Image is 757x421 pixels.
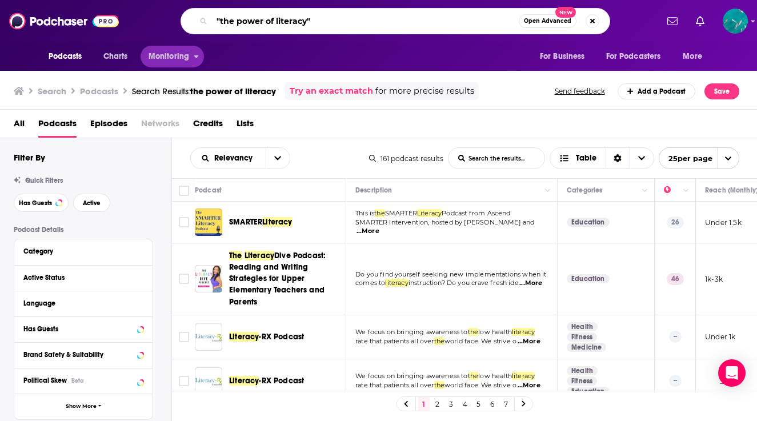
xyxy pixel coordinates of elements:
span: For Podcasters [606,49,661,65]
button: Language [23,296,143,310]
span: Lists [237,114,254,138]
a: Add a Podcast [618,83,696,99]
button: Has Guests [14,194,69,212]
a: TheLiteracyDive Podcast: Reading and Writing Strategies for Upper Elementary Teachers and Parents [229,250,342,307]
span: We focus on bringing awareness to [355,372,468,380]
span: world face. We strive o [444,337,516,345]
span: the power of literacy [190,86,276,97]
span: Credits [193,114,223,138]
button: Active [73,194,110,212]
span: Quick Filters [25,177,63,185]
span: world face. We strive o [444,381,516,389]
span: Podcast from Ascend [442,209,510,217]
button: open menu [41,46,97,67]
a: Podcasts [38,114,77,138]
span: low health [478,328,512,336]
button: open menu [141,46,204,67]
span: Toggle select row [179,274,189,284]
a: Education [567,387,610,396]
a: 1 [418,397,430,411]
div: Search podcasts, credits, & more... [181,8,610,34]
a: Literacy-RX Podcast [195,367,222,395]
span: instruction? Do you crave fresh ide [408,279,519,287]
a: Fitness [567,332,597,342]
div: Categories [567,183,602,197]
span: the [434,381,445,389]
button: Has Guests [23,322,143,336]
p: 46 [667,273,684,284]
p: 26 [667,216,684,228]
a: Literacy-RX Podcast [229,331,304,343]
button: Column Actions [679,184,693,198]
a: 3 [446,397,457,411]
span: All [14,114,25,138]
a: Show notifications dropdown [691,11,709,31]
div: Podcast [195,183,222,197]
button: open menu [191,154,266,162]
a: 4 [459,397,471,411]
div: Language [23,299,136,307]
button: open menu [266,148,290,169]
span: rate that patients all over [355,337,434,345]
span: -RX Podcast [259,376,304,386]
span: Episodes [90,114,127,138]
button: Choose View [550,147,654,169]
button: open menu [675,46,716,67]
span: Do you find yourself seeking new implementations when it [355,270,547,278]
button: Open AdvancedNew [519,14,576,28]
a: 6 [487,397,498,411]
span: We focus on bringing awareness to [355,328,468,336]
button: Send feedback [551,86,608,96]
button: Brand Safety & Suitability [23,347,143,362]
a: Fitness [567,376,597,386]
span: SMARTER Intervention, hosted by [PERSON_NAME] and [355,218,534,226]
h3: Podcasts [80,86,118,97]
span: ...More [518,381,540,390]
span: More [683,49,702,65]
span: ...More [357,227,379,236]
span: literacy [512,328,535,336]
p: 1k-3k [705,274,723,284]
button: Column Actions [541,184,555,198]
span: Literacy [229,376,259,386]
input: Search podcasts, credits, & more... [212,12,519,30]
h3: Search [38,86,66,97]
span: Charts [103,49,128,65]
p: -- [669,331,682,342]
div: Category [23,247,136,255]
span: Has Guests [19,200,52,206]
a: Charts [96,46,135,67]
span: Networks [141,114,179,138]
span: Logged in as louisabuckingham [723,9,748,34]
a: Health [567,322,598,331]
p: __ [705,376,727,386]
span: Literacy [262,217,292,227]
span: literacy [385,279,408,287]
a: Education [567,218,610,227]
a: 7 [500,397,512,411]
span: SMARTER [385,209,417,217]
span: Relevancy [214,154,257,162]
a: Podchaser - Follow, Share and Rate Podcasts [9,10,119,32]
div: Power Score [664,183,680,197]
img: SMARTER Literacy [195,209,222,236]
span: Table [576,154,596,162]
img: Literacy-RX Podcast [195,323,222,351]
div: Open Intercom Messenger [718,359,746,387]
button: Category [23,244,143,258]
img: The Literacy Dive Podcast: Reading and Writing Strategies for Upper Elementary Teachers and Parents [195,265,222,292]
span: Toggle select row [179,332,189,342]
button: Save [704,83,739,99]
span: for more precise results [375,85,474,98]
span: SMARTER [229,217,262,227]
span: ...More [519,279,542,288]
h2: Filter By [14,152,45,163]
span: Literacy [245,251,274,260]
p: Podcast Details [14,226,153,234]
span: Active [83,200,101,206]
a: Search Results:the power of literacy [132,86,276,97]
